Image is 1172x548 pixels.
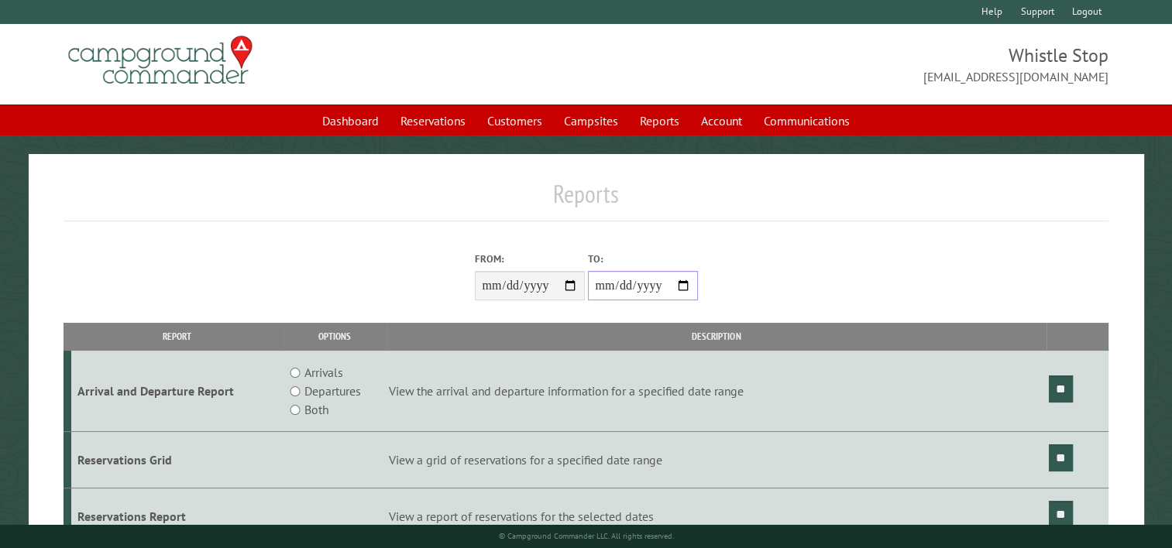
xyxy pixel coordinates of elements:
[313,106,388,135] a: Dashboard
[586,43,1109,86] span: Whistle Stop [EMAIL_ADDRESS][DOMAIN_NAME]
[304,382,361,400] label: Departures
[284,323,387,350] th: Options
[499,531,674,541] small: © Campground Commander LLC. All rights reserved.
[387,351,1047,432] td: View the arrival and departure information for a specified date range
[64,179,1108,221] h1: Reports
[387,432,1047,488] td: View a grid of reservations for a specified date range
[304,363,343,382] label: Arrivals
[631,106,689,135] a: Reports
[555,106,627,135] a: Campsites
[478,106,552,135] a: Customers
[71,351,284,432] td: Arrival and Departure Report
[64,30,257,91] img: Campground Commander
[692,106,751,135] a: Account
[588,252,698,266] label: To:
[71,488,284,544] td: Reservations Report
[387,323,1047,350] th: Description
[71,323,284,350] th: Report
[71,432,284,488] td: Reservations Grid
[391,106,475,135] a: Reservations
[304,400,328,419] label: Both
[475,252,585,266] label: From:
[387,488,1047,544] td: View a report of reservations for the selected dates
[754,106,859,135] a: Communications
